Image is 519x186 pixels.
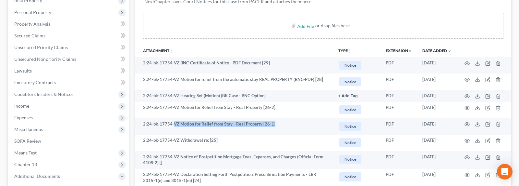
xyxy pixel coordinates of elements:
span: Notice [339,122,361,131]
span: Notice [339,172,361,181]
a: + Add Tag [338,93,375,99]
td: PDF [380,102,417,118]
a: Extensionunfold_more [386,48,412,53]
td: PDF [380,118,417,135]
i: unfold_more [408,49,412,53]
td: [DATE] [417,73,457,90]
span: Means Test [14,150,37,155]
div: or drop files here [315,22,350,29]
span: Executory Contracts [14,80,56,85]
td: 2:24-bk-17754-VZ Hearing Set (Motion) (BK Case - BNC Option) [135,90,333,101]
span: Notice [339,155,361,164]
td: 2:24-bk-17754-VZ Motion for Relief from Stay - Real Property [26-1] [135,118,333,135]
span: Codebtors Insiders & Notices [14,91,73,97]
td: 2:24-bk-17754-VZ Withdrawal re: [25] [135,135,333,151]
td: 2:24-bk-17754-VZ Motion for relief from the automatic stay REAL PROPERTY (BNC-PDF) [28] [135,73,333,90]
a: Notice [338,171,375,182]
i: unfold_more [169,49,173,53]
a: Notice [338,76,375,87]
span: Lawsuits [14,68,32,73]
a: Lawsuits [9,65,129,77]
span: Notice [339,77,361,86]
td: PDF [380,135,417,151]
span: Unsecured Priority Claims [14,45,68,50]
span: Notice [339,105,361,114]
td: 2:24-bk-17754-VZ Notice of Postpetition Mortgage Fees, Expenses, and Charges (Official Form 410S-... [135,151,333,169]
span: SOFA Review [14,138,41,144]
td: [DATE] [417,151,457,169]
span: Secured Claims [14,33,45,38]
span: Notice [339,138,361,147]
span: Expenses [14,115,33,120]
span: Notice [339,61,361,70]
i: unfold_more [348,49,352,53]
span: Additional Documents [14,173,60,179]
td: [DATE] [417,135,457,151]
td: PDF [380,57,417,73]
span: Personal Property [14,9,51,15]
a: Executory Contracts [9,77,129,88]
a: Date Added expand_more [422,48,452,53]
span: Unsecured Nonpriority Claims [14,56,76,62]
button: + Add Tag [338,94,358,98]
a: Notice [338,60,375,71]
td: PDF [380,90,417,101]
a: Unsecured Priority Claims [9,42,129,53]
a: Notice [338,104,375,115]
td: 2:24-bk-17754-VZ BNC Certificate of Notice - PDF Document [29] [135,57,333,73]
a: Notice [338,137,375,148]
i: expand_more [448,49,452,53]
a: Notice [338,154,375,165]
span: Income [14,103,29,109]
td: [DATE] [417,118,457,135]
span: Property Analysis [14,21,50,27]
td: PDF [380,151,417,169]
a: Notice [338,121,375,132]
td: [DATE] [417,57,457,73]
a: Secured Claims [9,30,129,42]
td: [DATE] [417,102,457,118]
a: Attachmentunfold_more [143,48,173,53]
td: PDF [380,73,417,90]
a: Unsecured Nonpriority Claims [9,53,129,65]
span: Miscellaneous [14,126,43,132]
td: [DATE] [417,90,457,101]
a: Property Analysis [9,18,129,30]
a: SOFA Review [9,135,129,147]
div: Open Intercom Messenger [497,164,513,179]
td: 2:24-bk-17754-VZ Motion for Relief from Stay - Real Property [26-2] [135,102,333,118]
button: TYPEunfold_more [338,49,352,53]
span: Chapter 13 [14,162,37,167]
